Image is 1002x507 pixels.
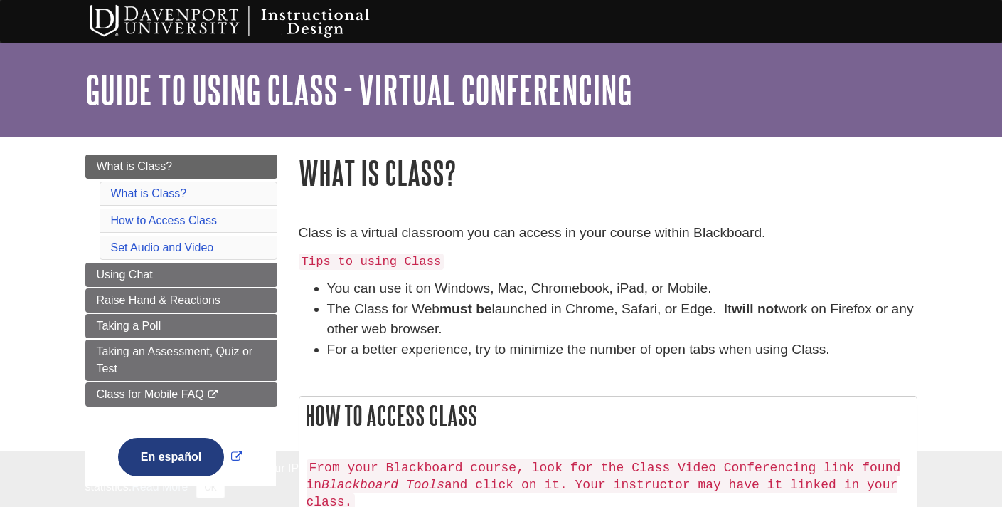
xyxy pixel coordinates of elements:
li: The Class for Web launched in Chrome, Safari, or Edge. It work on Firefox or any other web browser. [327,299,917,340]
a: Raise Hand & Reactions [85,288,277,313]
a: Guide to Using Class - Virtual Conferencing [85,68,632,112]
li: You can use it on Windows, Mac, Chromebook, iPad, or Mobile. [327,278,917,299]
span: Taking an Assessment, Quiz or Test [97,345,253,375]
a: Set Audio and Video [111,241,214,254]
button: En español [118,438,224,476]
p: Class is a virtual classroom you can access in your course within Blackboard. [299,223,917,244]
strong: will not [732,301,779,316]
a: Taking an Assessment, Quiz or Test [85,340,277,381]
a: What is Class? [111,187,187,199]
i: This link opens in a new window [207,390,219,399]
span: Taking a Poll [97,320,161,332]
em: Blackboard Tools [321,478,444,492]
a: Taking a Poll [85,314,277,338]
a: Class for Mobile FAQ [85,382,277,407]
h1: What is Class? [299,155,917,191]
h2: How to Access Class [299,397,917,434]
code: Tips to using Class [299,254,444,270]
a: How to Access Class [111,214,217,226]
li: For a better experience, try to minimize the number of open tabs when using Class. [327,340,917,360]
a: Using Chat [85,263,277,287]
strong: must be [439,301,492,316]
img: Davenport University Instructional Design [78,4,420,39]
span: Raise Hand & Reactions [97,294,220,306]
span: Using Chat [97,268,153,281]
span: What is Class? [97,160,173,172]
a: Link opens in new window [114,451,246,463]
a: What is Class? [85,155,277,179]
span: Class for Mobile FAQ [97,388,204,400]
div: Guide Page Menu [85,155,277,501]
